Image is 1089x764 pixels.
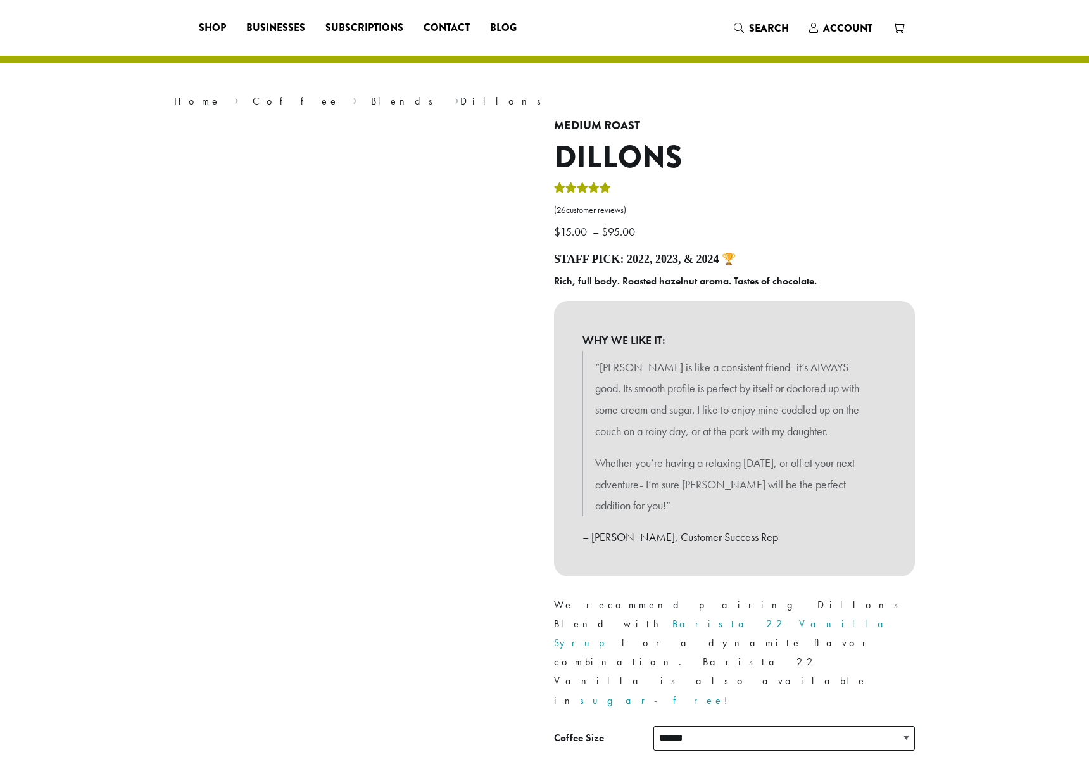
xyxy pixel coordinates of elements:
span: Businesses [246,20,305,36]
span: $ [601,224,608,239]
label: Coffee Size [554,729,653,748]
span: Contact [424,20,470,36]
p: Whether you’re having a relaxing [DATE], or off at your next adventure- I’m sure [PERSON_NAME] wi... [595,452,874,516]
nav: Breadcrumb [174,94,915,109]
h4: Staff Pick: 2022, 2023, & 2024 🏆 [554,253,915,267]
b: Rich, full body. Roasted hazelnut aroma. Tastes of chocolate. [554,274,817,288]
span: Search [749,21,789,35]
a: Account [799,18,883,39]
span: – [593,224,599,239]
span: › [353,89,357,109]
a: sugar-free [580,694,724,707]
a: Barista 22 Vanilla Syrup [554,617,893,649]
p: “[PERSON_NAME] is like a consistent friend- it’s ALWAYS good. Its smooth profile is perfect by it... [595,357,874,442]
bdi: 15.00 [554,224,590,239]
span: Shop [199,20,226,36]
h4: Medium Roast [554,119,915,133]
h1: Dillons [554,139,915,176]
a: Home [174,94,221,108]
a: Blends [371,94,441,108]
bdi: 95.00 [601,224,638,239]
span: 26 [557,205,566,215]
a: Shop [189,18,236,38]
a: Search [724,18,799,39]
a: Subscriptions [315,18,413,38]
span: › [234,89,239,109]
span: Account [823,21,872,35]
p: – [PERSON_NAME], Customer Success Rep [582,526,886,548]
span: $ [554,224,560,239]
div: Rated 5.00 out of 5 [554,181,611,200]
a: Blog [480,18,527,38]
span: Blog [490,20,517,36]
a: Contact [413,18,480,38]
a: Businesses [236,18,315,38]
b: WHY WE LIKE IT: [582,329,886,351]
a: Coffee [253,94,339,108]
p: We recommend pairing Dillons Blend with for a dynamite flavor combination. Barista 22 Vanilla is ... [554,595,915,710]
span: › [455,89,459,109]
a: (26customer reviews) [554,204,915,217]
span: Subscriptions [325,20,403,36]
